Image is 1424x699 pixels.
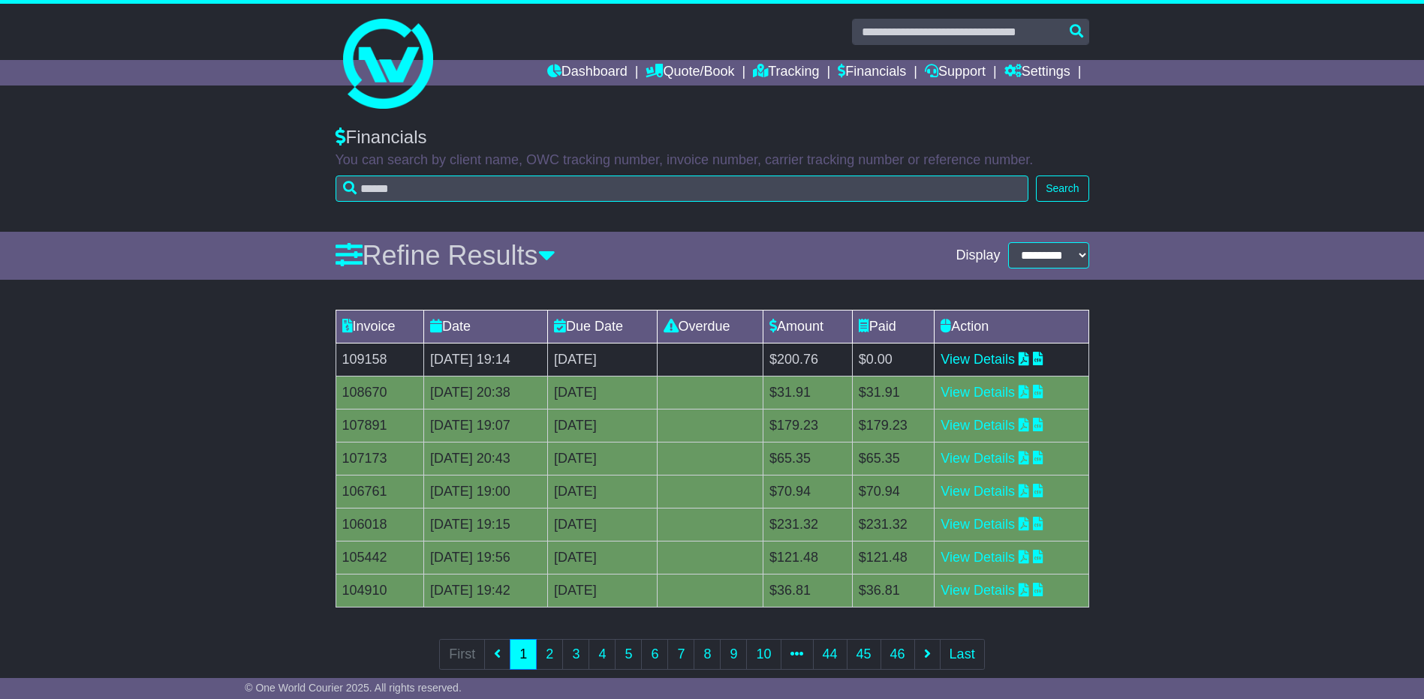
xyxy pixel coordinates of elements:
a: 3 [562,639,589,670]
a: 2 [536,639,563,670]
span: © One World Courier 2025. All rights reserved. [245,682,462,694]
td: Paid [852,310,935,343]
td: 106018 [336,508,423,541]
td: $31.91 [852,376,935,409]
a: 5 [615,639,642,670]
a: View Details [941,352,1015,367]
button: Search [1036,175,1088,202]
a: 46 [881,639,915,670]
a: Dashboard [547,60,628,85]
td: $70.94 [763,475,853,508]
td: [DATE] 19:15 [423,508,547,541]
td: [DATE] [548,541,657,574]
a: View Details [941,385,1015,400]
p: You can search by client name, OWC tracking number, invoice number, carrier tracking number or re... [336,152,1089,169]
td: 107891 [336,409,423,442]
td: [DATE] [548,442,657,475]
td: 104910 [336,574,423,607]
td: 108670 [336,376,423,409]
a: 6 [641,639,668,670]
a: 9 [720,639,747,670]
td: $65.35 [852,442,935,475]
td: Date [423,310,547,343]
a: View Details [941,451,1015,466]
td: $179.23 [763,409,853,442]
td: 106761 [336,475,423,508]
a: Refine Results [336,240,555,271]
td: $121.48 [763,541,853,574]
td: [DATE] [548,574,657,607]
td: Amount [763,310,853,343]
td: 105442 [336,541,423,574]
td: $36.81 [763,574,853,607]
td: $121.48 [852,541,935,574]
a: Settings [1004,60,1070,85]
a: 1 [510,639,537,670]
a: View Details [941,484,1015,499]
a: 8 [694,639,721,670]
td: $70.94 [852,475,935,508]
td: Invoice [336,310,423,343]
td: [DATE] 19:14 [423,343,547,376]
td: $65.35 [763,442,853,475]
a: 45 [847,639,881,670]
a: 10 [746,639,781,670]
td: $231.32 [763,508,853,541]
a: View Details [941,517,1015,532]
td: Due Date [548,310,657,343]
a: Quote/Book [646,60,734,85]
td: $36.81 [852,574,935,607]
td: [DATE] [548,343,657,376]
a: Last [940,639,985,670]
td: [DATE] 20:43 [423,442,547,475]
a: 7 [667,639,694,670]
a: View Details [941,418,1015,433]
td: [DATE] 19:00 [423,475,547,508]
td: $231.32 [852,508,935,541]
span: Display [956,247,1000,264]
div: Financials [336,127,1089,148]
a: View Details [941,550,1015,565]
td: [DATE] [548,475,657,508]
a: 44 [813,639,847,670]
a: View Details [941,583,1015,598]
td: [DATE] 19:56 [423,541,547,574]
td: [DATE] 20:38 [423,376,547,409]
td: [DATE] [548,376,657,409]
td: $200.76 [763,343,853,376]
td: 109158 [336,343,423,376]
td: Action [935,310,1088,343]
td: [DATE] 19:42 [423,574,547,607]
td: Overdue [657,310,763,343]
td: 107173 [336,442,423,475]
td: [DATE] [548,508,657,541]
a: Support [925,60,986,85]
td: [DATE] [548,409,657,442]
td: $31.91 [763,376,853,409]
a: 4 [589,639,616,670]
td: $179.23 [852,409,935,442]
td: $0.00 [852,343,935,376]
a: Tracking [753,60,819,85]
a: Financials [838,60,906,85]
td: [DATE] 19:07 [423,409,547,442]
